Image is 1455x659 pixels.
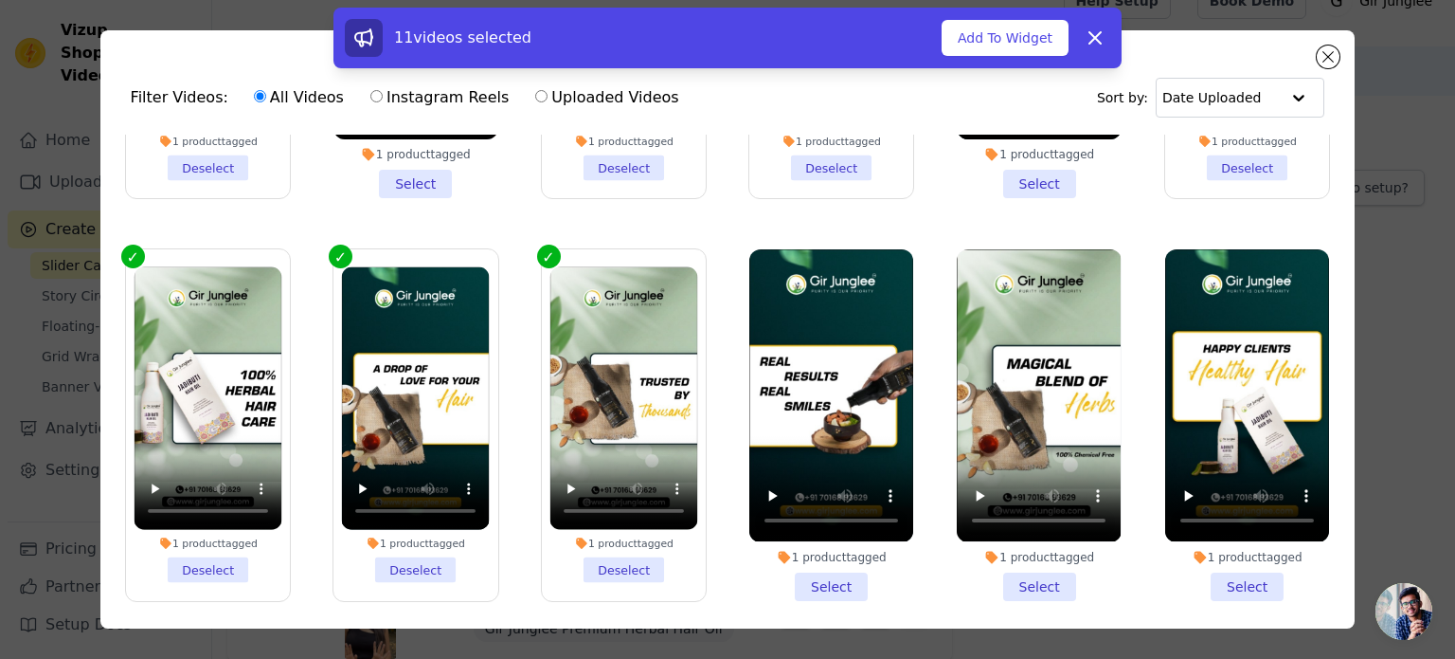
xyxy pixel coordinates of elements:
[957,147,1121,162] div: 1 product tagged
[549,538,697,551] div: 1 product tagged
[1097,78,1325,118] div: Sort by:
[369,85,510,110] label: Instagram Reels
[253,85,345,110] label: All Videos
[758,135,906,148] div: 1 product tagged
[534,85,679,110] label: Uploaded Videos
[749,550,913,565] div: 1 product tagged
[131,76,690,119] div: Filter Videos:
[394,28,531,46] span: 11 videos selected
[957,550,1121,565] div: 1 product tagged
[333,147,497,162] div: 1 product tagged
[1174,135,1321,148] div: 1 product tagged
[342,538,490,551] div: 1 product tagged
[942,20,1069,56] button: Add To Widget
[134,538,281,551] div: 1 product tagged
[1375,583,1432,640] a: Open chat
[1165,550,1329,565] div: 1 product tagged
[134,135,281,148] div: 1 product tagged
[549,135,697,148] div: 1 product tagged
